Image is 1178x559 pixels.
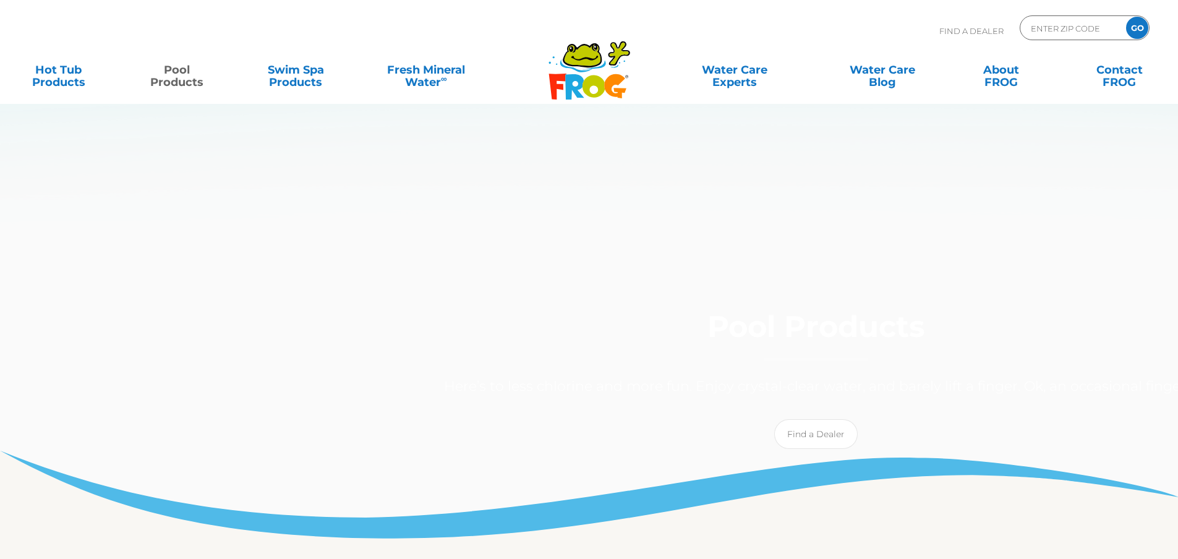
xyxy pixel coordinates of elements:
input: GO [1126,17,1148,39]
a: Find a Dealer [774,419,858,449]
a: Fresh MineralWater∞ [368,58,484,82]
img: Frog Products Logo [542,25,637,100]
a: Hot TubProducts [12,58,105,82]
a: Water CareBlog [836,58,928,82]
a: AboutFROG [955,58,1047,82]
a: ContactFROG [1073,58,1166,82]
p: Find A Dealer [939,15,1004,46]
a: PoolProducts [131,58,223,82]
a: Water CareExperts [660,58,809,82]
sup: ∞ [441,74,447,83]
a: Swim SpaProducts [250,58,342,82]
